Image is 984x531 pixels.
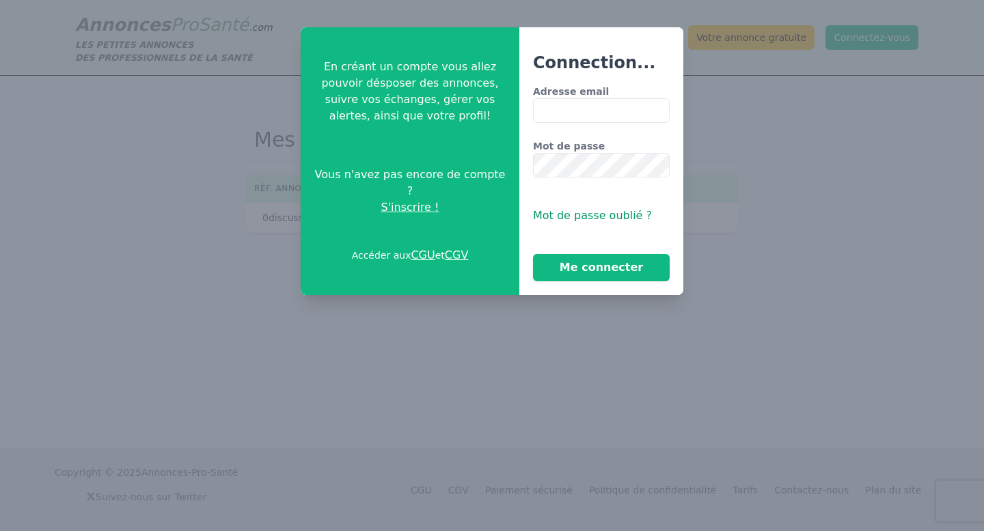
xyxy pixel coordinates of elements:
[533,139,670,153] label: Mot de passe
[381,199,439,216] span: S'inscrire !
[533,52,670,74] h3: Connection...
[533,209,652,222] span: Mot de passe oublié ?
[312,59,508,124] p: En créant un compte vous allez pouvoir désposer des annonces, suivre vos échanges, gérer vos aler...
[445,248,469,261] a: CGV
[312,167,508,199] span: Vous n'avez pas encore de compte ?
[533,254,670,281] button: Me connecter
[411,248,435,261] a: CGU
[533,85,670,98] label: Adresse email
[352,247,469,263] p: Accéder aux et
